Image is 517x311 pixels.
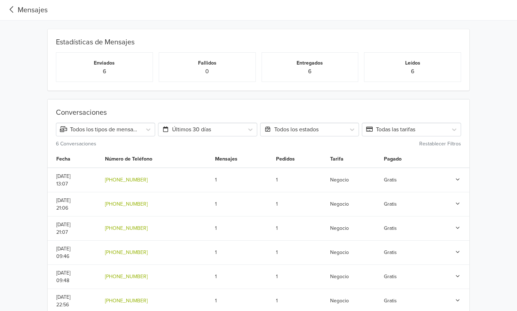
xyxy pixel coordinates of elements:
[330,201,349,207] span: Negocio
[272,192,325,216] td: 1
[384,298,397,304] span: Gratis
[211,192,272,216] td: 1
[105,225,148,231] a: [PHONE_NUMBER]
[268,67,352,76] p: 6
[330,177,349,183] span: Negocio
[405,60,420,66] small: Leídos
[384,249,397,255] span: Gratis
[297,60,323,66] small: Entregados
[162,126,211,133] span: Últimos 30 días
[56,246,70,259] span: [DATE] 09:46
[101,151,211,168] th: Número de Teléfono
[48,151,101,168] th: Fecha
[330,249,349,255] span: Negocio
[264,126,319,133] span: Todos los estados
[6,5,48,16] a: Mensajes
[62,67,147,76] p: 6
[370,67,455,76] p: 6
[211,216,272,240] td: 1
[211,168,272,192] td: 1
[211,240,272,264] td: 1
[272,240,325,264] td: 1
[366,126,415,133] span: Todas las tarifas
[60,126,140,133] span: Todos los tipos de mensajes
[165,67,250,76] p: 0
[198,60,216,66] small: Fallidos
[419,141,461,147] small: Restablecer Filtros
[211,264,272,289] td: 1
[326,151,380,168] th: Tarifa
[272,151,325,168] th: Pedidos
[56,108,461,120] div: Conversaciones
[105,177,148,183] a: [PHONE_NUMBER]
[272,168,325,192] td: 1
[272,216,325,240] td: 1
[105,201,148,207] a: [PHONE_NUMBER]
[94,60,115,66] small: Enviados
[384,273,397,280] span: Gratis
[53,29,464,49] div: Estadísticas de Mensajes
[56,197,70,211] span: [DATE] 21:06
[105,273,148,280] a: [PHONE_NUMBER]
[384,225,397,231] span: Gratis
[330,225,349,231] span: Negocio
[56,222,70,235] span: [DATE] 21:07
[105,298,148,304] a: [PHONE_NUMBER]
[384,201,397,207] span: Gratis
[56,173,70,187] span: [DATE] 13:07
[384,177,397,183] span: Gratis
[330,298,349,304] span: Negocio
[211,151,272,168] th: Mensajes
[56,270,70,284] span: [DATE] 09:48
[330,273,349,280] span: Negocio
[56,141,96,147] small: 6 Conversaciones
[380,151,431,168] th: Pagado
[272,264,325,289] td: 1
[105,249,148,255] a: [PHONE_NUMBER]
[56,294,70,308] span: [DATE] 22:56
